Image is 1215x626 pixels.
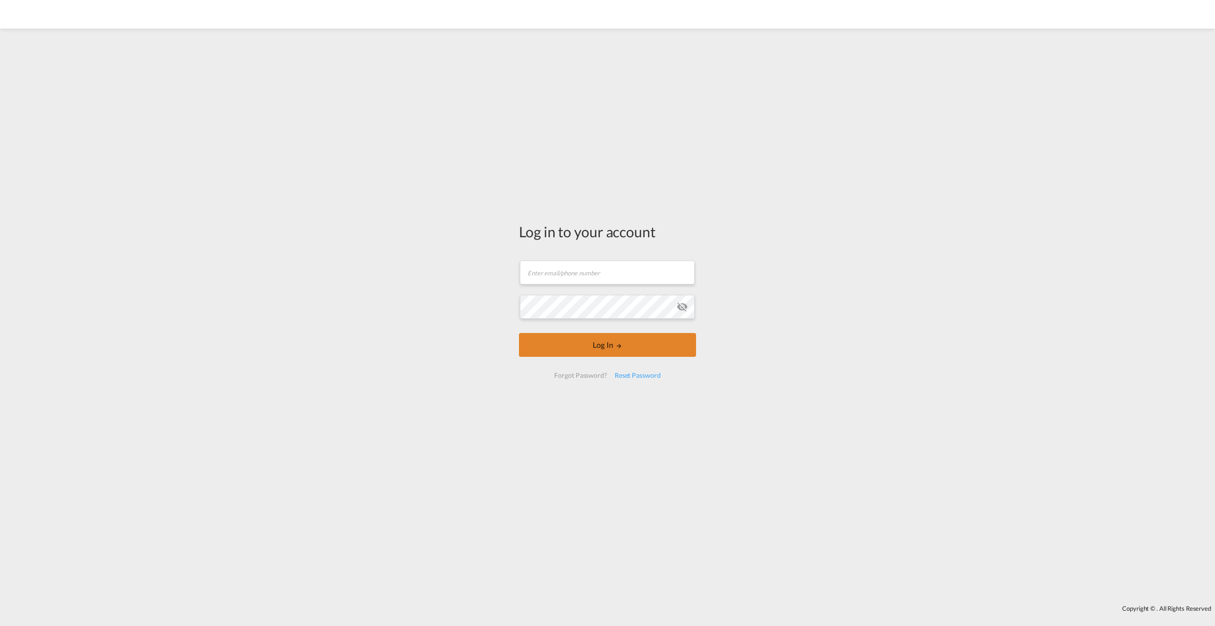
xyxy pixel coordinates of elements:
[519,222,696,242] div: Log in to your account
[550,367,610,384] div: Forgot Password?
[611,367,665,384] div: Reset Password
[520,261,695,284] input: Enter email/phone number
[519,333,696,357] button: LOGIN
[677,301,688,313] md-icon: icon-eye-off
